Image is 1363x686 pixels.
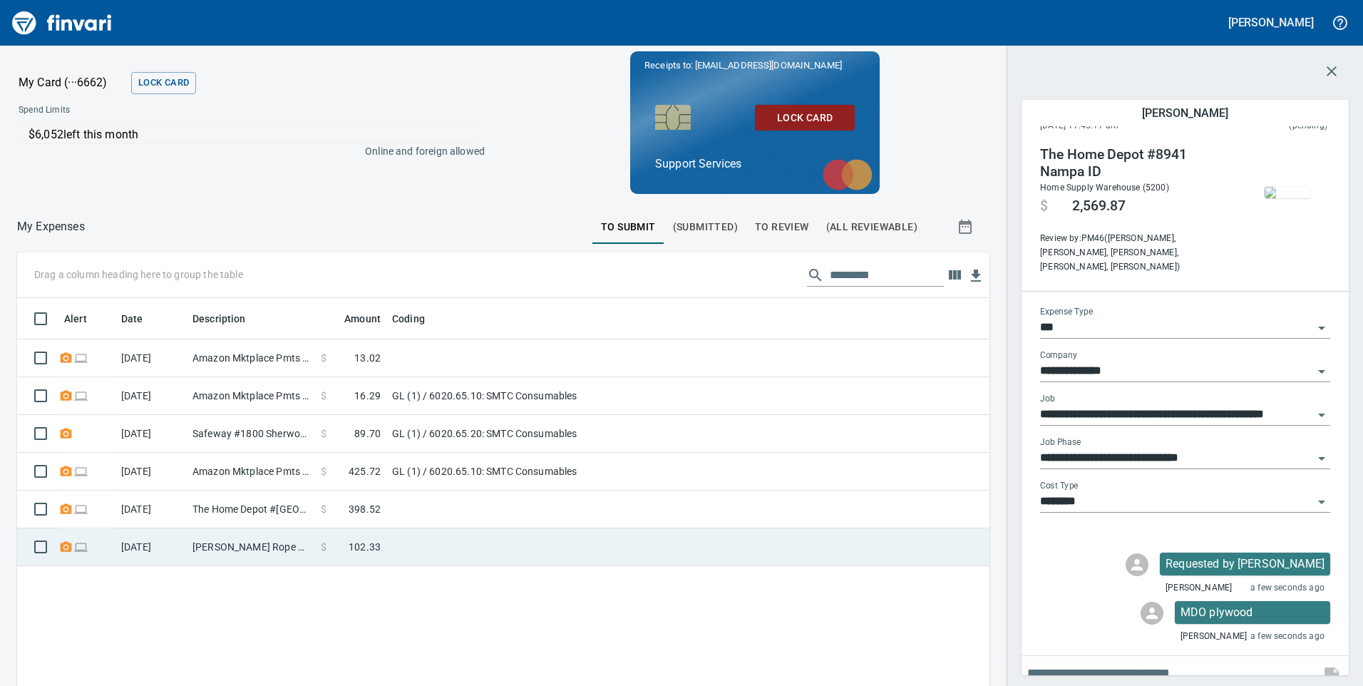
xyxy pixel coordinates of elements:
span: $ [321,351,326,365]
span: To Submit [601,218,656,236]
button: Close transaction [1315,54,1349,88]
span: (Submitted) [673,218,738,236]
p: MDO plywood [1181,604,1325,621]
span: Amount [344,310,381,327]
td: [DATE] [115,377,187,415]
td: [DATE] [115,453,187,491]
span: $ [321,502,326,516]
span: [PERSON_NAME] [1181,630,1247,644]
span: Coding [392,310,443,327]
p: Receipts to: [644,58,865,73]
span: Lock Card [138,75,189,91]
span: 89.70 [354,426,381,441]
p: Drag a column heading here to group the table [34,267,243,282]
span: Receipt Required [58,466,73,476]
span: $ [321,389,326,403]
p: My Card (···6662) [19,74,125,91]
h5: [PERSON_NAME] [1228,15,1314,30]
nav: breadcrumb [17,218,85,235]
p: My Expenses [17,218,85,235]
span: Online transaction [73,542,88,551]
span: Online transaction [73,391,88,400]
button: Open [1312,405,1332,425]
td: [DATE] [115,528,187,566]
span: $ [321,426,326,441]
span: Online transaction [73,466,88,476]
h4: The Home Depot #8941 Nampa ID [1040,146,1234,180]
span: a few seconds ago [1250,630,1325,644]
td: Amazon Mktplace Pmts [DOMAIN_NAME][URL] WA [187,377,315,415]
td: Amazon Mktplace Pmts [DOMAIN_NAME][URL] WA [187,453,315,491]
span: 425.72 [349,464,381,478]
span: [EMAIL_ADDRESS][DOMAIN_NAME] [694,58,843,72]
p: Requested by [PERSON_NAME] [1166,556,1325,573]
span: Online transaction [73,504,88,513]
button: Show transactions within a particular date range [944,210,989,244]
span: [PERSON_NAME] [1166,581,1232,595]
td: [DATE] [115,491,187,528]
td: Safeway #1800 Sherwood OR [187,415,315,453]
span: Receipt Required [58,391,73,400]
span: a few seconds ago [1250,581,1325,595]
span: Description [192,310,246,327]
span: $ [321,540,326,554]
span: $ [321,464,326,478]
td: GL (1) / 6020.65.10: SMTC Consumables [386,377,743,415]
span: Receipt Required [58,353,73,362]
img: receipts%2Ftapani%2F2025-09-03%2FdDaZX8JUyyeI0KH0W5cbBD8H2fn2__BWXQyvsXRcfk1fLoFHk3_1.jpg [1265,187,1310,198]
span: (All Reviewable) [826,218,917,236]
span: Receipt Required [58,542,73,551]
button: Open [1312,362,1332,382]
span: This charge has not been settled by the merchant yet. This usually takes a couple of days but in ... [1204,119,1327,133]
span: Home Supply Warehouse (5200) [1040,183,1169,193]
label: Cost Type [1040,481,1079,490]
td: [DATE] [115,415,187,453]
td: GL (1) / 6020.65.20: SMTC Consumables [386,415,743,453]
div: Click for options [1160,553,1330,575]
td: [PERSON_NAME] Rope 6145069456 OH [187,528,315,566]
span: Alert [64,310,106,327]
span: $ [1040,198,1048,215]
span: [DATE] 11:45:11 am [1040,119,1204,133]
p: $6,052 left this month [29,126,475,143]
label: Company [1040,351,1077,359]
td: GL (1) / 6020.65.10: SMTC Consumables [386,453,743,491]
span: 16.29 [354,389,381,403]
img: mastercard.svg [816,152,880,198]
button: Open [1312,492,1332,512]
label: Expense Type [1040,307,1093,316]
button: Lock Card [755,105,855,131]
td: The Home Depot #[GEOGRAPHIC_DATA] [187,491,315,528]
button: [PERSON_NAME] [1225,11,1317,34]
p: Support Services [655,155,855,173]
p: Online and foreign allowed [7,144,485,158]
span: Receipt Required [58,429,73,438]
td: Amazon Mktplace Pmts [DOMAIN_NAME][URL] WA [187,339,315,377]
div: Click for options [1175,601,1330,624]
span: Receipt Required [58,504,73,513]
span: 398.52 [349,502,381,516]
span: Spend Limits [19,103,276,118]
span: Review by: PM46 ([PERSON_NAME], [PERSON_NAME], [PERSON_NAME], [PERSON_NAME], [PERSON_NAME]) [1040,232,1234,275]
span: 2,569.87 [1072,198,1126,215]
td: [DATE] [115,339,187,377]
span: Lock Card [766,109,843,127]
button: Open [1312,318,1332,338]
span: 13.02 [354,351,381,365]
span: 102.33 [349,540,381,554]
span: Date [121,310,162,327]
button: Open [1312,449,1332,469]
h5: [PERSON_NAME] [1142,106,1228,121]
img: Finvari [9,6,115,40]
span: Description [192,310,264,327]
span: To Review [755,218,809,236]
span: Alert [64,310,87,327]
span: Online transaction [73,353,88,362]
span: Amount [326,310,381,327]
label: Job [1040,394,1055,403]
span: Date [121,310,143,327]
button: Lock Card [131,72,196,94]
button: Choose columns to display [944,265,965,286]
span: Coding [392,310,425,327]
